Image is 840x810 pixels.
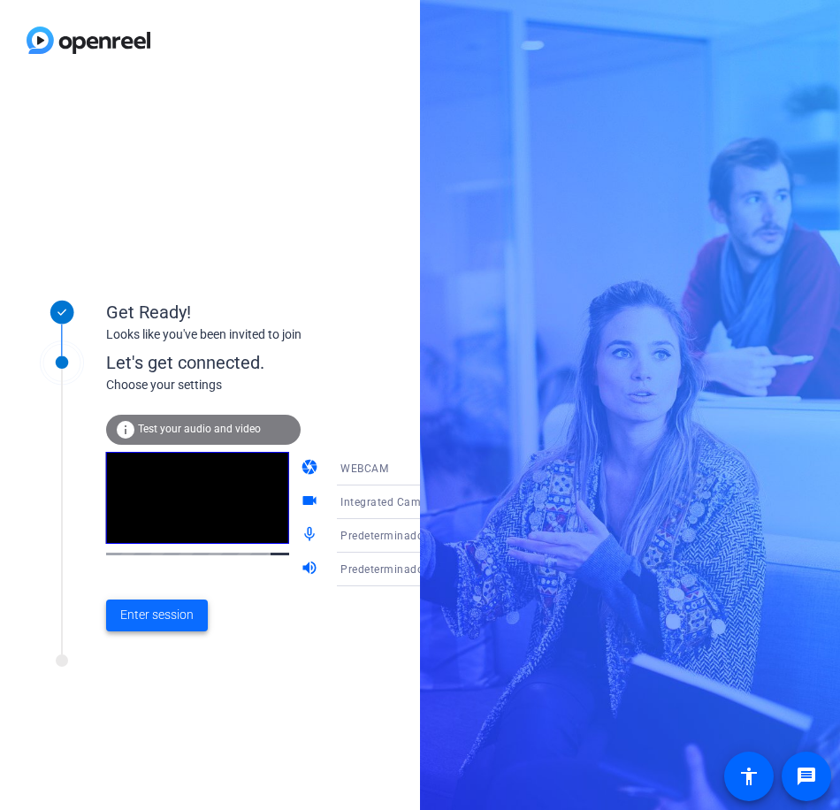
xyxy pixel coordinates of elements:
[301,458,322,479] mat-icon: camera
[106,600,208,631] button: Enter session
[340,528,837,542] span: Predeterminado - Microphone Array (2- Intel® Smart Sound Technology for Digital Microphones)
[106,376,496,394] div: Choose your settings
[138,423,261,435] span: Test your audio and video
[301,559,322,580] mat-icon: volume_up
[340,494,502,508] span: Integrated Camera (174f:1812)
[301,492,322,513] mat-icon: videocam
[120,606,194,624] span: Enter session
[340,462,388,475] span: WEBCAM
[796,766,817,787] mat-icon: message
[106,349,496,376] div: Let's get connected.
[340,562,593,576] span: Predeterminado - Altavoces (2- Realtek(R) Audio)
[738,766,760,787] mat-icon: accessibility
[106,299,460,325] div: Get Ready!
[115,419,136,440] mat-icon: info
[301,525,322,546] mat-icon: mic_none
[106,325,460,344] div: Looks like you've been invited to join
